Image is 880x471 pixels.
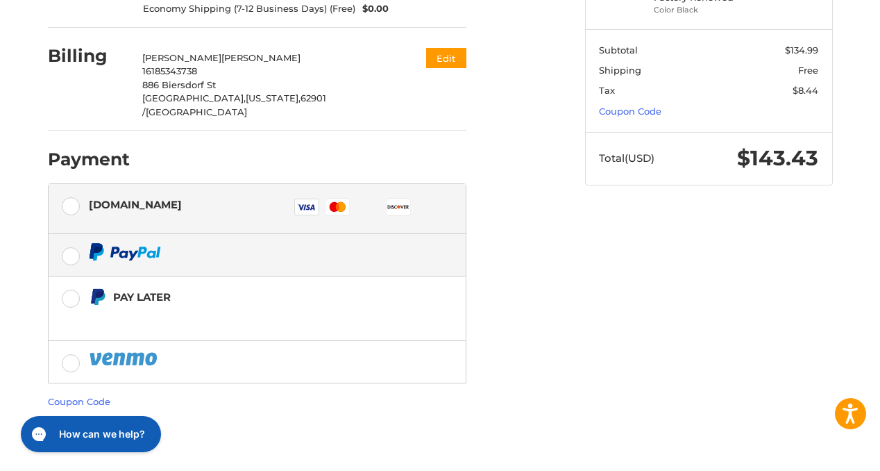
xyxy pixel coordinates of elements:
span: $0.00 [355,2,389,16]
span: Free [798,65,818,76]
span: Total (USD) [599,151,654,165]
span: [PERSON_NAME] [142,52,221,63]
iframe: Gorgias live chat messenger [14,411,165,457]
h2: Billing [48,45,129,67]
iframe: PayPal-paypal [48,425,466,463]
span: [PERSON_NAME] [221,52,301,63]
div: Pay Later [113,286,379,308]
span: $143.43 [737,145,818,171]
span: [US_STATE], [246,92,301,104]
span: $8.44 [793,85,818,96]
span: Shipping [599,65,641,76]
iframe: PayPal Message 1 [89,312,379,324]
span: [GEOGRAPHIC_DATA], [142,92,246,104]
span: 16185343738 [142,65,197,76]
img: PayPal icon [89,350,160,367]
a: Coupon Code [48,396,110,407]
span: 62901 / [142,92,326,117]
div: [DOMAIN_NAME] [89,193,182,216]
a: Coupon Code [599,106,661,117]
span: Tax [599,85,615,96]
span: $134.99 [785,44,818,56]
span: 886 Biersdorf St [142,79,216,90]
img: Pay Later icon [89,288,106,306]
img: PayPal icon [89,243,161,261]
span: [GEOGRAPHIC_DATA] [146,106,247,117]
span: Subtotal [599,44,638,56]
li: Color Black [654,4,760,16]
span: Economy Shipping (7-12 Business Days) (Free) [143,2,355,16]
button: Edit [426,48,466,68]
h2: Payment [48,149,130,170]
